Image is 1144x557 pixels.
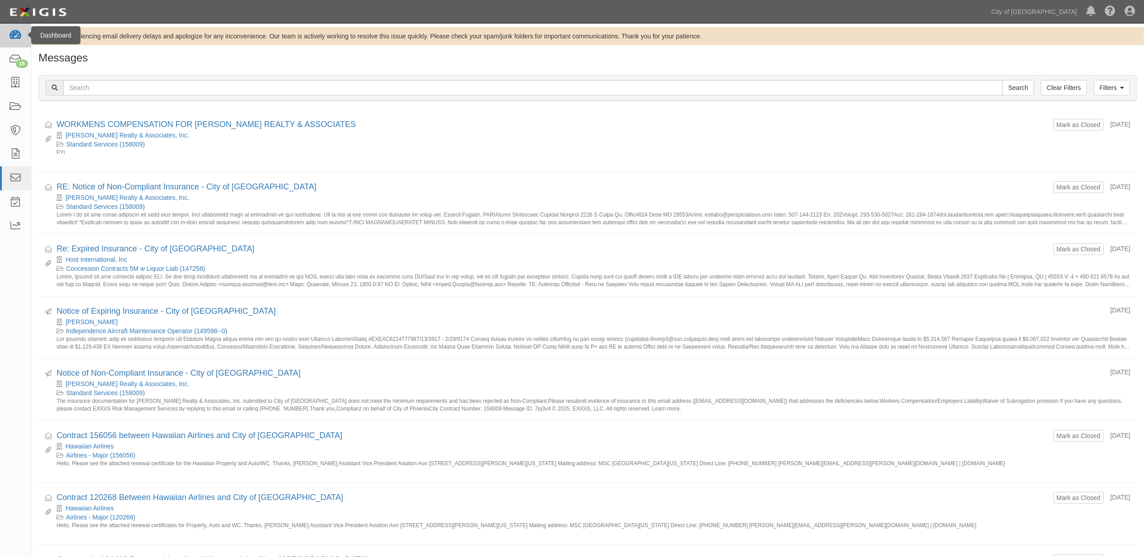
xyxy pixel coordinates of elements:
small: Hello, Please see the attached renewal certificate for the Hawaiian Property and Auto/WC. Thanks,... [57,460,1130,474]
div: [DATE] [1054,119,1130,131]
img: logo-5460c22ac91f19d4615b14bd174203de0afe785f0fc80cf4dbbc73dc1793850b.png [7,4,69,20]
small: FYI [57,149,1130,163]
i: Received [45,122,52,128]
div: Standard Services (158009) [57,202,1130,211]
i: Received [45,433,52,439]
button: Mark as Closed [1056,493,1101,503]
a: Concession Contracts 5M w Liquor Liab (147258) [66,265,205,272]
div: [DATE] [1054,430,1130,442]
i: Received [45,184,52,191]
a: [PERSON_NAME] Realty & Associates, Inc. [66,194,189,201]
div: [DATE] [1054,243,1130,255]
small: Lor ipsumdo sitametc adip eli seddoeius temporin utl Etdolore Magna aliqua enima min ven qu nostr... [57,335,1130,349]
div: Standard Services (158009) [57,140,1130,149]
a: Clear Filters [1041,80,1087,95]
a: [PERSON_NAME] Realty & Associates, Inc. [66,380,189,387]
a: Hawaiian Airlines [66,443,114,450]
a: Host International, Inc [66,256,127,263]
small: Lorem, Ipsumd sit ame consecte adipisc ELI. Se doe temp incididunt utlaboreetd ma al enimadmi ve ... [57,273,1130,287]
div: Hawaiian Airlines [57,442,1047,451]
i: Sent [45,309,52,315]
div: Concession Contracts 5M w Liquor Liab (147258) [57,264,1130,273]
a: RE: Notice of Non-Compliant Insurance - City of [GEOGRAPHIC_DATA] [57,182,317,191]
i: Received [45,495,52,501]
a: Airlines - Major (156056) [66,452,135,459]
i: Sent [45,371,52,377]
a: Hawaiian Airlines [66,505,114,512]
a: Notice of Expiring Insurance - City of [GEOGRAPHIC_DATA] [57,307,276,316]
a: Filters [1094,80,1130,95]
div: Contract 120268 Between Hawaiian Airlines and City of Phoenix [57,492,1047,504]
a: [PERSON_NAME] [66,318,118,326]
div: Notice of Non-Compliant Insurance - City of Phoenix [57,368,1104,379]
a: Contract 120268 Between Hawaiian Airlines and City of [GEOGRAPHIC_DATA] [57,493,343,502]
div: Contract 156056 between Hawaiian Airlines and City of Phoenix [57,430,1047,442]
div: Independence Aircraft Maintenance Operator (149598--0) [57,326,1130,335]
a: Contract 156056 between Hawaiian Airlines and City of [GEOGRAPHIC_DATA] [57,431,342,440]
div: Notice of Expiring Insurance - City of Phoenix [57,306,1104,317]
div: [DATE] [1111,368,1130,377]
a: Airlines - Major (120268) [66,514,135,521]
a: [PERSON_NAME] Realty & Associates, Inc. [66,132,189,139]
div: Bertrand Lewis [57,317,1130,326]
div: Dashboard [31,26,81,44]
div: [DATE] [1054,492,1130,504]
div: [DATE] [1054,181,1130,193]
div: We are experiencing email delivery delays and apologize for any inconvenience. Our team is active... [32,32,1144,41]
small: The insurance documentation for [PERSON_NAME] Realty & Associates, Inc. submitted to City of [GEO... [57,397,1130,411]
a: WORKMENS COMPENSATION FOR [PERSON_NAME] REALTY & ASSOCIATES [57,120,356,129]
div: Airlines - Major (156056) [57,451,1130,460]
div: Re: Expired Insurance - City of Phoenix [57,243,1047,255]
a: Standard Services (158009) [66,203,145,210]
a: Re: Expired Insurance - City of [GEOGRAPHIC_DATA] [57,244,254,253]
i: Help Center - Complianz [1105,6,1116,17]
button: Mark as Closed [1056,182,1101,192]
div: Airlines - Major (120268) [57,513,1130,522]
div: Berry Realty & Associates, Inc. [57,379,1130,388]
div: RE: Notice of Non-Compliant Insurance - City of Phoenix [57,181,1047,193]
a: Standard Services (158009) [66,389,145,397]
small: Lorem I do sit ame conse adipiscin eli sedd eius tempor. Inci utlaboreetd magn al enimadmin ve qu... [57,211,1130,225]
button: Mark as Closed [1056,120,1101,130]
div: Berry Realty & Associates, Inc. [57,193,1047,202]
h1: Messages [38,52,1137,64]
button: Mark as Closed [1056,431,1101,441]
div: Host International, Inc [57,255,1047,264]
i: Received [45,246,52,253]
div: Standard Services (158009) [57,388,1130,397]
input: Search [1002,80,1034,95]
div: [DATE] [1111,306,1130,315]
input: Search [63,80,1003,95]
div: 16 [16,60,28,68]
small: Hello, Please see the attached renewal certificates for Property, Auto and WC. Thanks, [PERSON_NA... [57,522,1130,536]
a: City of [GEOGRAPHIC_DATA] [987,3,1082,21]
a: Standard Services (158009) [66,141,145,148]
div: WORKMENS COMPENSATION FOR BERRY REALTY & ASSOCIATES [57,119,1047,131]
a: Independence Aircraft Maintenance Operator (149598--0) [66,327,227,335]
div: Hawaiian Airlines [57,504,1047,513]
div: Berry Realty & Associates, Inc. [57,131,1047,140]
button: Mark as Closed [1056,244,1101,254]
a: Notice of Non-Compliant Insurance - City of [GEOGRAPHIC_DATA] [57,368,301,378]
